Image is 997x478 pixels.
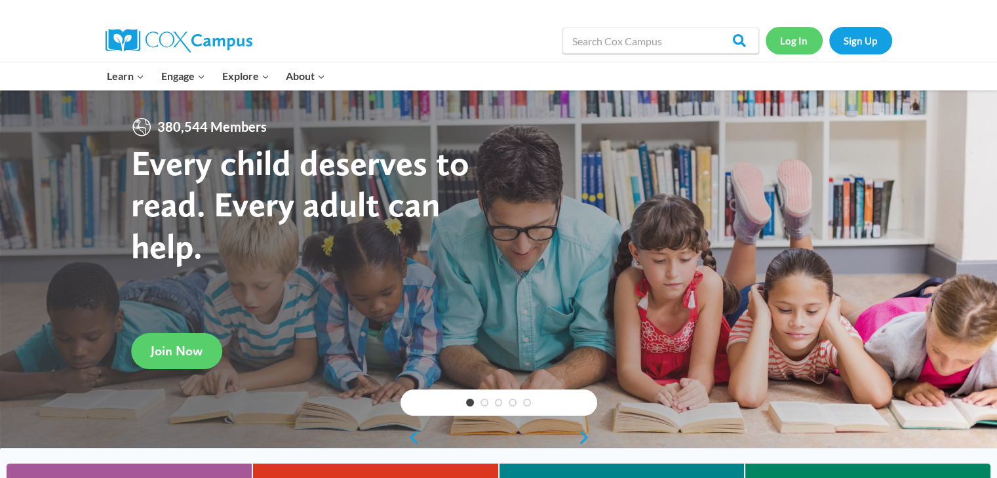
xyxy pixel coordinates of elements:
[99,62,153,90] button: Child menu of Learn
[829,27,892,54] a: Sign Up
[277,62,334,90] button: Child menu of About
[214,62,278,90] button: Child menu of Explore
[152,117,272,138] span: 380,544 Members
[401,424,597,450] div: content slider buttons
[577,429,597,445] a: next
[766,27,823,54] a: Log In
[131,333,222,369] a: Join Now
[151,344,203,359] span: Join Now
[401,429,420,445] a: previous
[562,28,759,54] input: Search Cox Campus
[495,399,503,407] a: 3
[131,142,469,267] strong: Every child deserves to read. Every adult can help.
[509,399,517,407] a: 4
[466,399,474,407] a: 1
[106,29,252,52] img: Cox Campus
[153,62,214,90] button: Child menu of Engage
[523,399,531,407] a: 5
[99,62,334,90] nav: Primary Navigation
[766,27,892,54] nav: Secondary Navigation
[480,399,488,407] a: 2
